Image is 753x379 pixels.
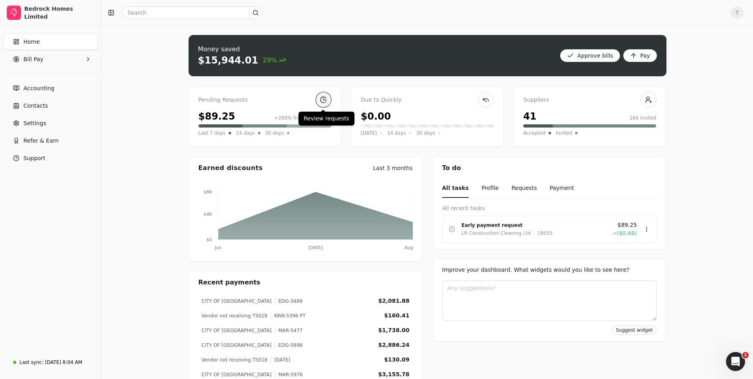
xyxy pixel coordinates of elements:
div: [DATE] 8:04 AM [45,359,82,366]
button: Bill Pay [3,51,98,67]
button: Requests [511,179,537,198]
div: CITY OF [GEOGRAPHIC_DATA] [202,371,272,378]
span: 30 days [416,129,435,137]
div: $15,944.01 [198,54,258,67]
span: Support [23,154,45,162]
button: Pay [623,49,657,62]
div: [DATE] [271,356,291,364]
div: Vendor not receiving T5018 [202,356,268,364]
button: Payment [550,179,574,198]
div: $2,886.24 [378,341,410,349]
a: Settings [3,115,98,131]
div: $130.09 [384,356,410,364]
div: Recent payments [189,271,422,294]
div: 16033 [534,229,553,237]
span: Settings [23,119,46,128]
div: CITY OF [GEOGRAPHIC_DATA] [202,298,272,305]
span: Last 7 days [198,129,226,137]
div: KWK-5396 PT [271,312,306,319]
a: Accounting [3,80,98,96]
div: $2,081.88 [378,297,410,305]
div: 41 [523,109,536,124]
div: Last 3 months [373,164,413,172]
div: 184 invited [630,114,657,122]
a: Home [3,34,98,50]
div: $3,155.78 [378,370,410,379]
tspan: Jun [214,245,221,250]
tspan: $0 [206,237,212,242]
span: Accepted [523,129,545,137]
span: Accounting [23,84,54,93]
div: Last sync: [19,359,43,366]
p: Review requests [304,114,349,123]
div: To do [433,157,666,179]
div: Vendor not receiving T5018 [202,312,268,319]
div: $160.41 [384,311,410,320]
tspan: Aug [404,245,413,250]
span: Bill Pay [23,55,43,64]
span: Invited [556,129,572,137]
button: Refer & Earn [3,133,98,149]
tspan: [DATE] [308,245,323,250]
div: MAR-5477 [275,327,302,334]
div: MAR-5976 [275,371,302,378]
button: Suggest widget [612,325,656,335]
span: ($0.68) [616,229,637,238]
div: Due to Quickly [361,96,494,104]
span: 30 days [265,129,284,137]
button: Approve bills [560,49,620,62]
div: $0.00 [361,109,391,124]
div: Money saved [198,44,286,54]
input: Search [122,6,262,19]
div: Bedrock Homes Limited [24,5,94,21]
div: Suppliers [523,96,656,104]
span: 1 [742,352,749,358]
span: 29% [263,56,286,65]
div: EDG-5899 [275,298,302,305]
span: Refer & Earn [23,137,59,145]
div: $89.25 [198,109,235,124]
a: Last sync:[DATE] 8:04 AM [3,355,98,369]
div: Pending Requests [198,96,331,104]
span: 14 days [387,129,406,137]
div: LR Construction Cleaning Ltd [462,229,531,237]
div: All recent tasks [442,204,657,213]
div: Improve your dashboard. What widgets would you like to see here? [442,266,657,274]
div: EDG-5898 [275,342,302,349]
span: Contacts [23,102,48,110]
button: Profile [481,179,499,198]
span: Home [23,38,40,46]
button: T [731,6,743,19]
iframe: Intercom live chat [726,352,745,371]
div: CITY OF [GEOGRAPHIC_DATA] [202,327,272,334]
button: All tasks [442,179,469,198]
div: +200% from last month [274,114,331,122]
span: $89.25 [618,221,637,229]
div: $1,738.00 [378,326,410,335]
tspan: $4K [203,212,212,217]
div: CITY OF [GEOGRAPHIC_DATA] [202,342,272,349]
div: Earned discounts [198,163,263,173]
button: Support [3,150,98,166]
div: Early payment request [462,221,606,229]
span: [DATE] [361,129,377,137]
tspan: $8K [203,189,212,195]
span: 14 days [236,129,254,137]
a: Contacts [3,98,98,114]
